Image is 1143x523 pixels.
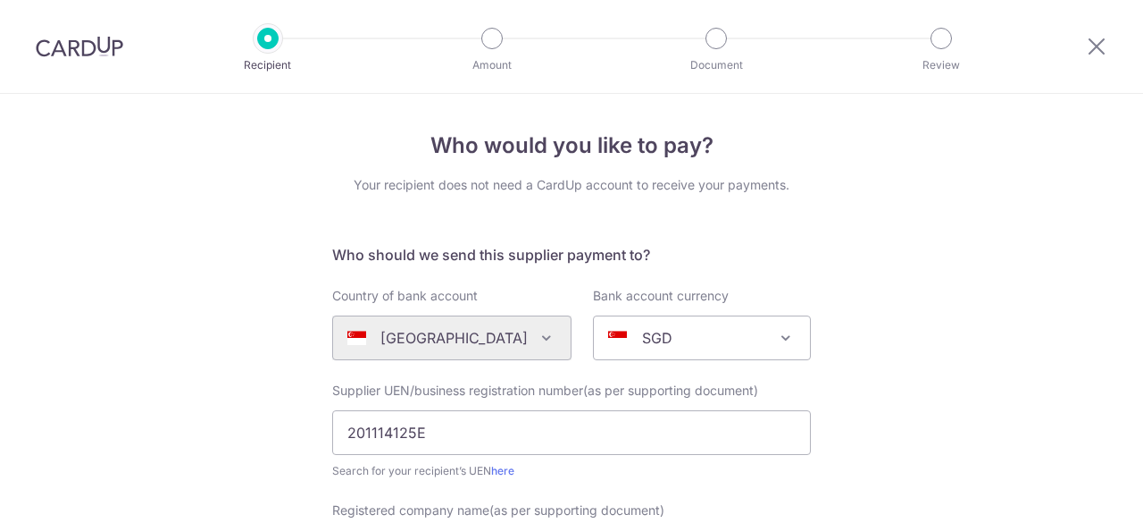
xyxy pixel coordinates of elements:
span: SGD [593,316,811,360]
a: here [491,464,514,477]
p: Recipient [202,56,334,74]
p: SGD [642,327,672,349]
span: Registered company name(as per supporting document) [332,502,664,518]
img: CardUp [36,36,123,57]
p: Review [875,56,1007,74]
label: Bank account currency [593,287,729,305]
p: Document [650,56,782,74]
div: Your recipient does not need a CardUp account to receive your payments. [332,176,811,194]
span: SGD [594,316,810,359]
h5: Who should we send this supplier payment to? [332,244,811,266]
div: Search for your recipient’s UEN [332,462,811,480]
label: Country of bank account [332,287,478,305]
iframe: Opens a widget where you can find more information [1029,469,1125,514]
span: Supplier UEN/business registration number(as per supporting document) [332,383,758,398]
p: Amount [426,56,558,74]
h4: Who would you like to pay? [332,130,811,162]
